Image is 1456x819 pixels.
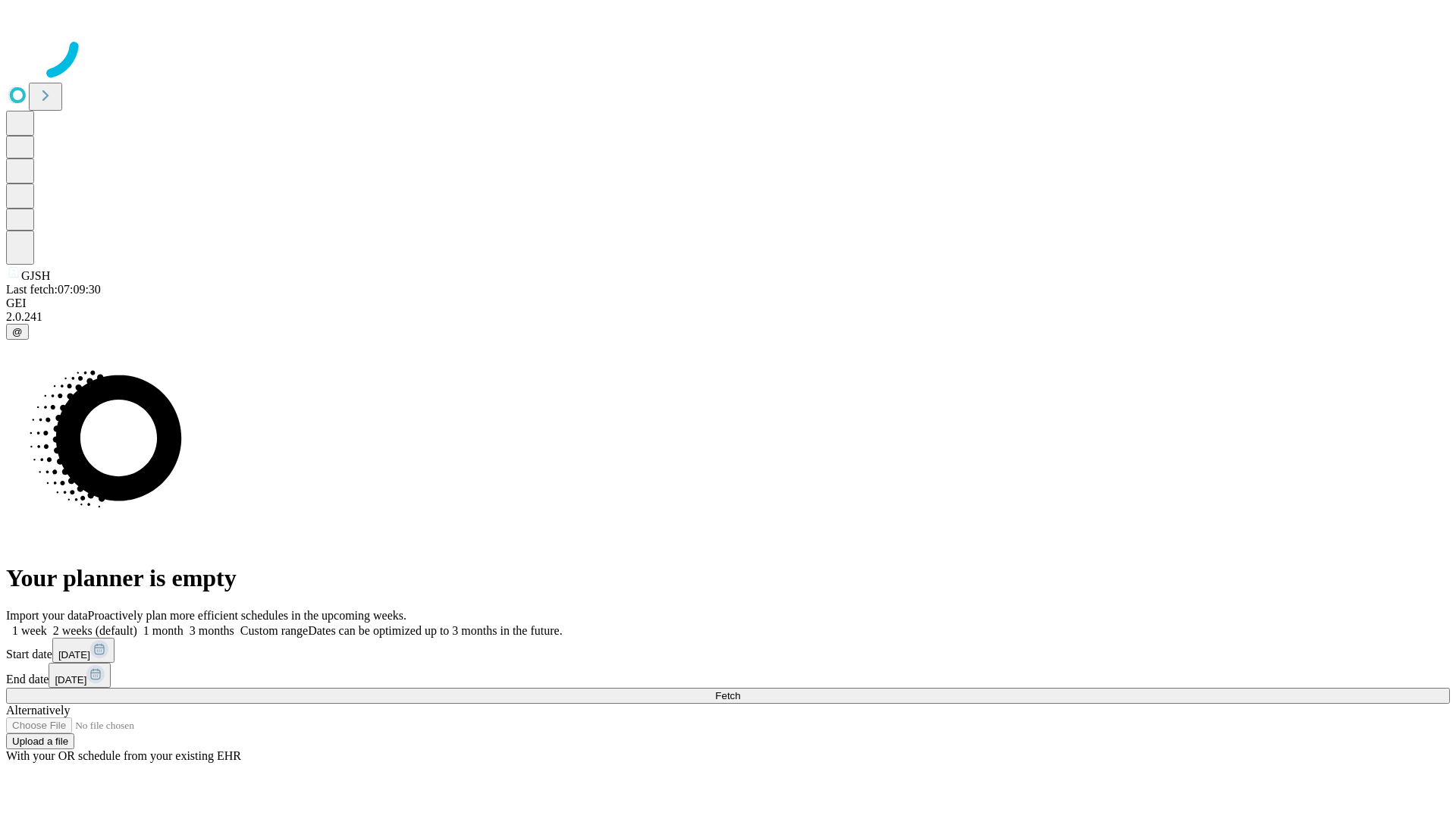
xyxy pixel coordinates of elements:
[6,283,101,296] span: Last fetch: 07:09:30
[6,749,241,762] span: With your OR schedule from your existing EHR
[55,674,86,686] span: [DATE]
[52,638,115,663] button: [DATE]
[88,609,406,622] span: Proactively plan more efficient schedules in the upcoming weeks.
[6,663,1450,688] div: End date
[6,704,70,717] span: Alternatively
[6,638,1450,663] div: Start date
[190,624,234,637] span: 3 months
[53,624,137,637] span: 2 weeks (default)
[6,688,1450,704] button: Fetch
[308,624,562,637] span: Dates can be optimized up to 3 months in the future.
[6,564,1450,592] h1: Your planner is empty
[6,297,1450,310] div: GEI
[12,624,47,637] span: 1 week
[715,690,740,701] span: Fetch
[6,733,74,749] button: Upload a file
[21,269,50,282] span: GJSH
[49,663,111,688] button: [DATE]
[6,609,88,622] span: Import your data
[143,624,184,637] span: 1 month
[6,324,29,340] button: @
[6,310,1450,324] div: 2.0.241
[58,649,90,661] span: [DATE]
[240,624,308,637] span: Custom range
[12,326,23,337] span: @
